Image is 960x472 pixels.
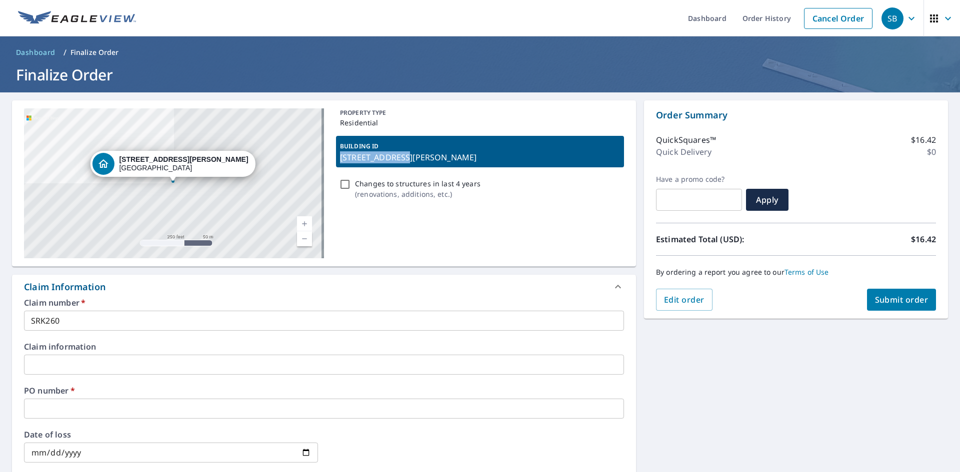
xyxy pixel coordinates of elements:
[119,155,248,172] div: [GEOGRAPHIC_DATA]
[63,46,66,58] li: /
[297,216,312,231] a: Current Level 17, Zoom In
[911,233,936,245] p: $16.42
[881,7,903,29] div: SB
[12,44,59,60] a: Dashboard
[12,44,948,60] nav: breadcrumb
[656,289,712,311] button: Edit order
[119,155,248,163] strong: [STREET_ADDRESS][PERSON_NAME]
[340,151,620,163] p: [STREET_ADDRESS][PERSON_NAME]
[656,233,796,245] p: Estimated Total (USD):
[656,175,742,184] label: Have a promo code?
[754,194,780,205] span: Apply
[656,134,716,146] p: QuickSquares™
[911,134,936,146] p: $16.42
[12,64,948,85] h1: Finalize Order
[355,189,480,199] p: ( renovations, additions, etc. )
[24,299,624,307] label: Claim number
[18,11,136,26] img: EV Logo
[70,47,119,57] p: Finalize Order
[867,289,936,311] button: Submit order
[90,151,255,182] div: Dropped pin, building 1, Residential property, 2923 Pierce St Sioux City, IA 51104
[664,294,704,305] span: Edit order
[24,343,624,351] label: Claim information
[24,431,318,439] label: Date of loss
[927,146,936,158] p: $0
[656,108,936,122] p: Order Summary
[340,108,620,117] p: PROPERTY TYPE
[24,280,105,294] div: Claim Information
[340,142,378,150] p: BUILDING ID
[746,189,788,211] button: Apply
[656,268,936,277] p: By ordering a report you agree to our
[875,294,928,305] span: Submit order
[784,267,829,277] a: Terms of Use
[804,8,872,29] a: Cancel Order
[24,387,624,395] label: PO number
[340,117,620,128] p: Residential
[355,178,480,189] p: Changes to structures in last 4 years
[656,146,711,158] p: Quick Delivery
[12,275,636,299] div: Claim Information
[16,47,55,57] span: Dashboard
[297,231,312,246] a: Current Level 17, Zoom Out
